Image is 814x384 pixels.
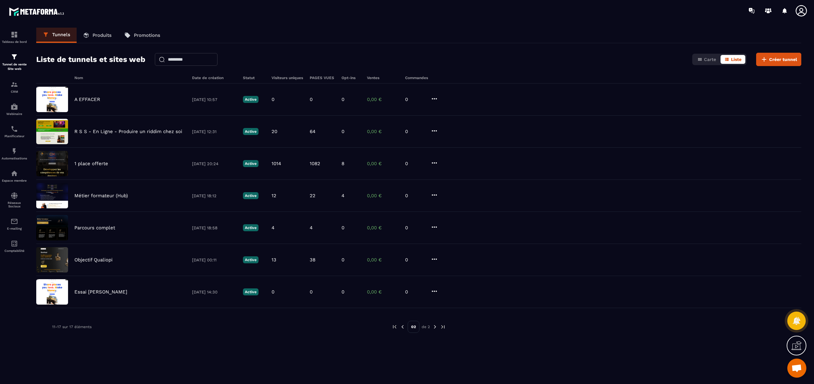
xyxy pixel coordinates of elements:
[2,227,27,230] p: E-mailing
[74,225,115,231] p: Parcours complet
[405,161,424,166] p: 0
[2,201,27,208] p: Réseaux Sociaux
[52,32,70,37] p: Tunnels
[310,97,313,102] p: 0
[192,161,237,166] p: [DATE] 20:24
[74,193,128,199] p: Métier formateur (Hub)
[243,128,259,135] p: Active
[341,257,344,263] p: 0
[440,324,446,330] img: next
[693,55,720,64] button: Carte
[74,129,182,134] p: R S S - En Ligne - Produire un riddim chez soi
[10,170,18,177] img: automations
[310,193,315,199] p: 22
[310,289,313,295] p: 0
[2,48,27,76] a: formationformationTunnel de vente Site web
[134,32,160,38] p: Promotions
[272,76,303,80] h6: Visiteurs uniques
[74,161,108,166] p: 1 place offerte
[9,6,66,17] img: logo
[392,324,397,330] img: prev
[2,134,27,138] p: Planificateur
[52,325,92,329] p: 11-17 sur 17 éléments
[243,96,259,103] p: Active
[367,76,399,80] h6: Ventes
[36,279,68,305] img: image
[272,257,276,263] p: 13
[10,240,18,247] img: accountant
[367,225,399,231] p: 0,00 €
[192,129,237,134] p: [DATE] 12:31
[36,151,68,176] img: image
[405,257,424,263] p: 0
[731,57,742,62] span: Liste
[10,125,18,133] img: scheduler
[405,129,424,134] p: 0
[36,53,145,66] h2: Liste de tunnels et sites web
[367,193,399,199] p: 0,00 €
[272,225,274,231] p: 4
[272,129,277,134] p: 20
[272,193,276,199] p: 12
[2,165,27,187] a: automationsautomationsEspace membre
[2,120,27,143] a: schedulerschedulerPlanificateur
[310,129,315,134] p: 64
[74,257,113,263] p: Objectif Qualiopi
[10,218,18,225] img: email
[341,129,344,134] p: 0
[36,247,68,273] img: image
[272,161,281,166] p: 1014
[243,76,265,80] h6: Statut
[2,90,27,93] p: CRM
[2,26,27,48] a: formationformationTableau de bord
[192,226,237,230] p: [DATE] 18:58
[310,161,320,166] p: 1082
[432,324,438,330] img: next
[74,289,127,295] p: Essai [PERSON_NAME]
[400,324,405,330] img: prev
[192,76,237,80] h6: Date de création
[74,97,100,102] p: A EFFACER
[367,129,399,134] p: 0,00 €
[787,359,806,378] div: Ouvrir le chat
[74,76,186,80] h6: Nom
[118,28,167,43] a: Promotions
[341,193,344,199] p: 4
[10,103,18,111] img: automations
[243,160,259,167] p: Active
[2,76,27,98] a: formationformationCRM
[10,53,18,61] img: formation
[10,81,18,88] img: formation
[93,32,112,38] p: Produits
[10,147,18,155] img: automations
[2,40,27,44] p: Tableau de bord
[2,187,27,213] a: social-networksocial-networkRéseaux Sociaux
[192,290,237,294] p: [DATE] 14:30
[422,324,430,329] p: de 2
[367,161,399,166] p: 0,00 €
[243,256,259,263] p: Active
[367,97,399,102] p: 0,00 €
[36,183,68,208] img: image
[704,57,716,62] span: Carte
[310,76,335,80] h6: PAGES VUES
[310,225,313,231] p: 4
[769,56,797,63] span: Créer tunnel
[2,62,27,71] p: Tunnel de vente Site web
[243,288,259,295] p: Active
[36,28,77,43] a: Tunnels
[2,179,27,182] p: Espace membre
[2,143,27,165] a: automationsautomationsAutomatisations
[272,289,274,295] p: 0
[77,28,118,43] a: Produits
[2,213,27,235] a: emailemailE-mailing
[272,97,274,102] p: 0
[310,257,315,263] p: 38
[2,98,27,120] a: automationsautomationsWebinaire
[2,157,27,160] p: Automatisations
[341,97,344,102] p: 0
[243,224,259,231] p: Active
[2,235,27,257] a: accountantaccountantComptabilité
[36,119,68,144] img: image
[192,97,237,102] p: [DATE] 10:57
